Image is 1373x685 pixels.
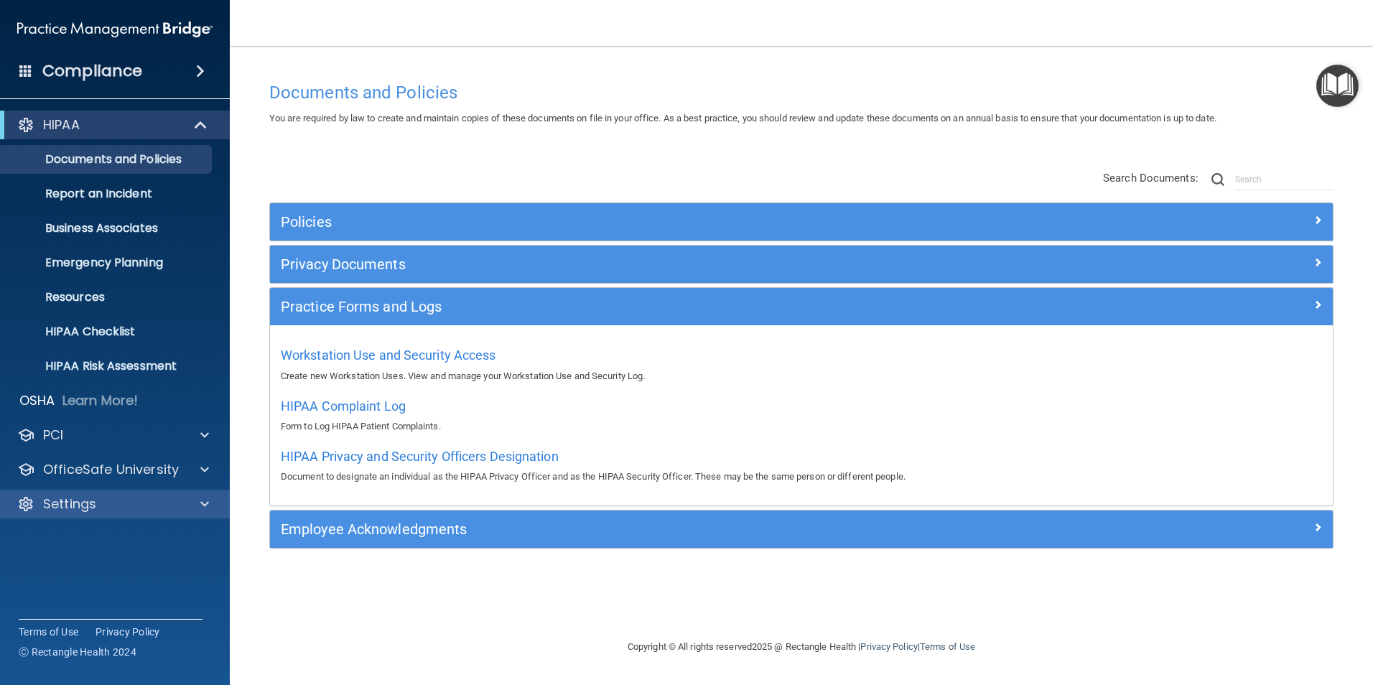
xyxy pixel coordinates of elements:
[43,427,63,444] p: PCI
[1235,169,1334,190] input: Search
[43,461,179,478] p: OfficeSafe University
[17,116,208,134] a: HIPAA
[96,625,160,639] a: Privacy Policy
[281,468,1322,485] p: Document to designate an individual as the HIPAA Privacy Officer and as the HIPAA Security Office...
[42,61,142,81] h4: Compliance
[281,348,496,363] span: Workstation Use and Security Access
[43,495,96,513] p: Settings
[281,253,1322,276] a: Privacy Documents
[19,625,78,639] a: Terms of Use
[269,113,1216,124] span: You are required by law to create and maintain copies of these documents on file in your office. ...
[281,210,1322,233] a: Policies
[281,518,1322,541] a: Employee Acknowledgments
[281,214,1056,230] h5: Policies
[17,495,209,513] a: Settings
[43,116,80,134] p: HIPAA
[9,290,205,304] p: Resources
[1211,173,1224,186] img: ic-search.3b580494.png
[281,299,1056,314] h5: Practice Forms and Logs
[62,392,139,409] p: Learn More!
[9,325,205,339] p: HIPAA Checklist
[281,402,406,413] a: HIPAA Complaint Log
[281,521,1056,537] h5: Employee Acknowledgments
[920,641,975,652] a: Terms of Use
[17,461,209,478] a: OfficeSafe University
[9,152,205,167] p: Documents and Policies
[281,368,1322,385] p: Create new Workstation Uses. View and manage your Workstation Use and Security Log.
[1103,172,1199,185] span: Search Documents:
[281,399,406,414] span: HIPAA Complaint Log
[19,392,55,409] p: OSHA
[860,641,917,652] a: Privacy Policy
[9,187,205,201] p: Report an Incident
[1316,65,1359,107] button: Open Resource Center
[19,645,136,659] span: Ⓒ Rectangle Health 2024
[281,449,559,464] span: HIPAA Privacy and Security Officers Designation
[17,15,213,44] img: PMB logo
[281,295,1322,318] a: Practice Forms and Logs
[17,427,209,444] a: PCI
[9,256,205,270] p: Emergency Planning
[281,452,559,463] a: HIPAA Privacy and Security Officers Designation
[9,221,205,236] p: Business Associates
[281,418,1322,435] p: Form to Log HIPAA Patient Complaints.
[9,359,205,373] p: HIPAA Risk Assessment
[269,83,1334,102] h4: Documents and Policies
[539,624,1064,670] div: Copyright © All rights reserved 2025 @ Rectangle Health | |
[281,351,496,362] a: Workstation Use and Security Access
[281,256,1056,272] h5: Privacy Documents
